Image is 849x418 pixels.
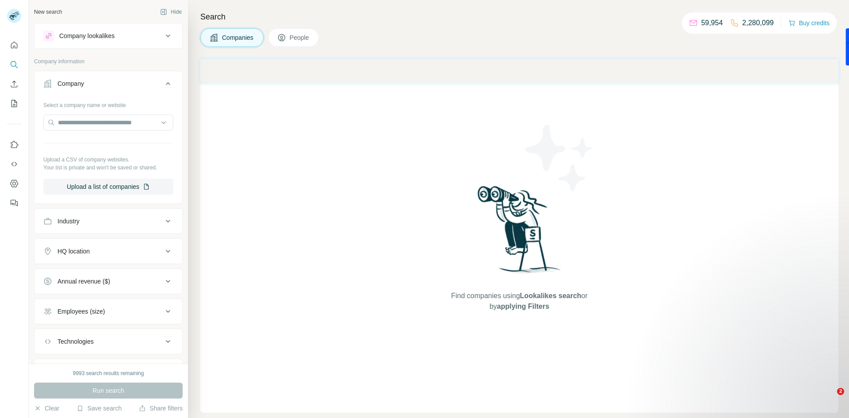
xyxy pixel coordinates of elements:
[73,369,144,377] div: 9993 search results remaining
[7,96,21,111] button: My lists
[57,307,105,316] div: Employees (size)
[290,33,310,42] span: People
[57,247,90,256] div: HQ location
[57,337,94,346] div: Technologies
[222,33,254,42] span: Companies
[7,195,21,211] button: Feedback
[57,217,80,226] div: Industry
[7,156,21,172] button: Use Surfe API
[57,79,84,88] div: Company
[34,8,62,16] div: New search
[701,18,723,28] p: 59,954
[448,291,590,312] span: Find companies using or by
[43,164,173,172] p: Your list is private and won't be saved or shared.
[59,31,115,40] div: Company lookalikes
[43,179,173,195] button: Upload a list of companies
[7,57,21,73] button: Search
[34,331,182,352] button: Technologies
[139,404,183,413] button: Share filters
[154,5,188,19] button: Hide
[520,118,599,198] img: Surfe Illustration - Stars
[474,184,566,282] img: Surfe Illustration - Woman searching with binoculars
[7,137,21,153] button: Use Surfe on LinkedIn
[34,301,182,322] button: Employees (size)
[34,404,59,413] button: Clear
[788,17,830,29] button: Buy credits
[200,59,838,83] iframe: Banner
[34,73,182,98] button: Company
[76,404,122,413] button: Save search
[7,37,21,53] button: Quick start
[34,58,183,65] p: Company information
[7,76,21,92] button: Enrich CSV
[742,18,774,28] p: 2,280,099
[34,25,182,46] button: Company lookalikes
[34,361,182,382] button: Keywords
[520,292,581,299] span: Lookalikes search
[497,303,549,310] span: applying Filters
[819,388,840,409] iframe: Intercom live chat
[43,98,173,109] div: Select a company name or website
[200,11,838,23] h4: Search
[34,241,182,262] button: HQ location
[34,271,182,292] button: Annual revenue ($)
[837,388,844,395] span: 2
[34,211,182,232] button: Industry
[57,277,110,286] div: Annual revenue ($)
[7,176,21,192] button: Dashboard
[43,156,173,164] p: Upload a CSV of company websites.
